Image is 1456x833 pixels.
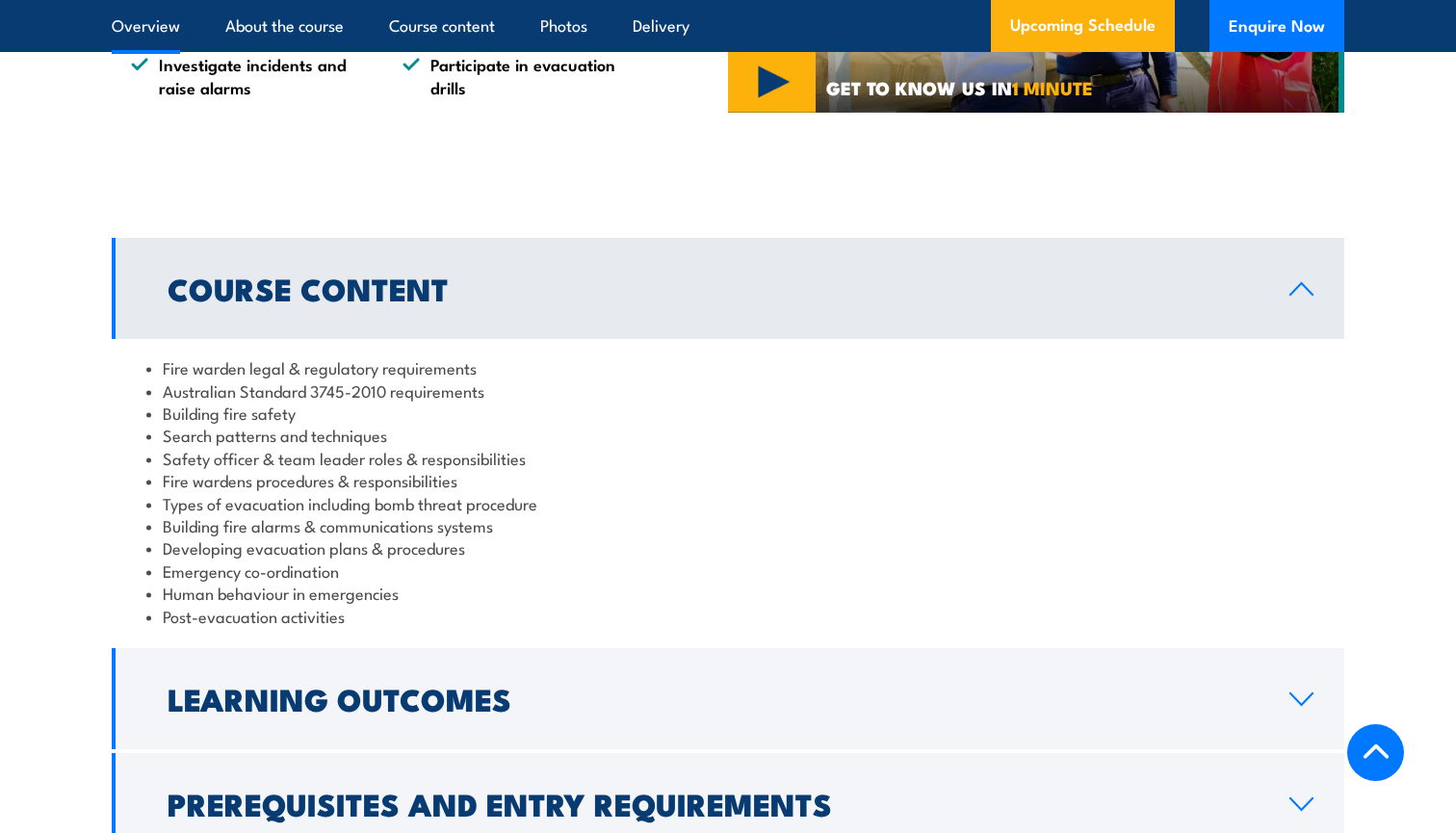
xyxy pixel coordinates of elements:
[146,402,1310,424] li: Building fire safety
[826,79,1093,96] span: GET TO KNOW US IN
[168,685,1259,712] h2: Learning Outcomes
[146,492,1310,514] li: Types of evacuation including bomb threat procedure
[146,356,1310,378] li: Fire warden legal & regulatory requirements
[403,53,639,98] li: Participate in evacuation drills
[146,379,1310,402] li: Australian Standard 3745-2010 requirements
[146,536,1310,559] li: Developing evacuation plans & procedures
[146,424,1310,446] li: Search patterns and techniques
[146,560,1310,582] li: Emergency co-ordination
[112,648,1344,749] a: Learning Outcomes
[168,790,1259,817] h2: Prerequisites and Entry Requirements
[146,582,1310,604] li: Human behaviour in emergencies
[146,605,1310,627] li: Post-evacuation activities
[131,53,368,98] li: Investigate incidents and raise alarms
[1012,73,1093,101] strong: 1 MINUTE
[146,469,1310,491] li: Fire wardens procedures & responsibilities
[146,514,1310,536] li: Building fire alarms & communications systems
[112,238,1344,339] a: Course Content
[168,274,1259,301] h2: Course Content
[146,447,1310,469] li: Safety officer & team leader roles & responsibilities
